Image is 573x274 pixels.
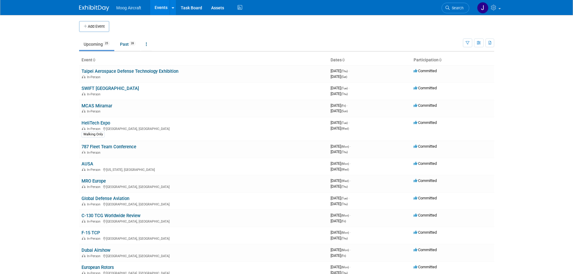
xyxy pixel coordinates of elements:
[341,168,349,171] span: (Wed)
[341,266,349,269] span: (Mon)
[414,144,437,149] span: Committed
[331,149,348,154] span: [DATE]
[349,196,350,200] span: -
[341,92,348,96] span: (Thu)
[82,202,85,205] img: In-Person Event
[341,145,349,148] span: (Mon)
[331,236,348,240] span: [DATE]
[341,109,348,113] span: (Sun)
[82,220,85,223] img: In-Person Event
[79,21,109,32] button: Add Event
[342,57,345,62] a: Sort by Start Date
[414,213,437,217] span: Committed
[341,121,348,125] span: (Tue)
[347,103,348,108] span: -
[87,92,102,96] span: In-Person
[82,213,140,218] a: C-130 TCG Worldwide Review
[87,151,102,155] span: In-Person
[331,213,351,217] span: [DATE]
[341,248,349,252] span: (Mon)
[331,126,349,131] span: [DATE]
[414,248,437,252] span: Committed
[341,162,349,165] span: (Mon)
[414,103,437,108] span: Committed
[82,127,85,130] img: In-Person Event
[82,219,326,223] div: [GEOGRAPHIC_DATA], [GEOGRAPHIC_DATA]
[341,150,348,154] span: (Thu)
[87,109,102,113] span: In-Person
[79,38,114,50] a: Upcoming25
[341,185,348,188] span: (Thu)
[82,132,105,137] div: Walking Only
[331,74,347,79] span: [DATE]
[87,202,102,206] span: In-Person
[331,178,351,183] span: [DATE]
[82,168,85,171] img: In-Person Event
[341,87,348,90] span: (Tue)
[82,161,93,167] a: AUSA
[331,202,348,206] span: [DATE]
[82,236,326,241] div: [GEOGRAPHIC_DATA], [GEOGRAPHIC_DATA]
[341,202,348,206] span: (Thu)
[414,120,437,125] span: Committed
[349,120,350,125] span: -
[341,231,349,234] span: (Mon)
[439,57,442,62] a: Sort by Participation Type
[82,109,85,112] img: In-Person Event
[350,161,351,166] span: -
[82,120,110,126] a: HeliTech Expo
[331,230,351,235] span: [DATE]
[82,103,112,109] a: MCAS Miramar
[82,254,85,257] img: In-Person Event
[331,265,351,269] span: [DATE]
[331,167,349,171] span: [DATE]
[341,214,349,217] span: (Mon)
[350,213,351,217] span: -
[82,126,326,131] div: [GEOGRAPHIC_DATA], [GEOGRAPHIC_DATA]
[331,69,350,73] span: [DATE]
[79,55,328,65] th: Event
[87,127,102,131] span: In-Person
[341,104,346,107] span: (Fri)
[82,202,326,206] div: [GEOGRAPHIC_DATA], [GEOGRAPHIC_DATA]
[341,75,347,79] span: (Sat)
[331,109,348,113] span: [DATE]
[350,248,351,252] span: -
[350,144,351,149] span: -
[328,55,411,65] th: Dates
[82,253,326,258] div: [GEOGRAPHIC_DATA], [GEOGRAPHIC_DATA]
[87,237,102,241] span: In-Person
[82,167,326,172] div: [US_STATE], [GEOGRAPHIC_DATA]
[82,248,110,253] a: Dubai Airshow
[331,103,348,108] span: [DATE]
[82,69,178,74] a: Taipei Aerospace Defense Technology Exhibition
[442,3,469,13] a: Search
[87,185,102,189] span: In-Person
[350,230,351,235] span: -
[450,6,464,10] span: Search
[331,248,351,252] span: [DATE]
[414,161,437,166] span: Committed
[82,265,114,270] a: European Rotors
[82,75,85,78] img: In-Person Event
[350,178,351,183] span: -
[79,5,109,11] img: ExhibitDay
[341,220,346,223] span: (Fri)
[87,220,102,223] span: In-Person
[331,196,350,200] span: [DATE]
[129,41,136,46] span: 28
[82,151,85,154] img: In-Person Event
[477,2,488,14] img: Josh Maday
[82,196,129,201] a: Global Defense Aviation
[411,55,494,65] th: Participation
[103,41,110,46] span: 25
[350,265,351,269] span: -
[82,144,136,149] a: 787 Fleet Team Conference
[414,196,437,200] span: Committed
[82,230,100,236] a: F-15 TCP
[341,69,348,73] span: (Thu)
[116,38,140,50] a: Past28
[414,86,437,90] span: Committed
[341,127,349,130] span: (Wed)
[331,184,348,189] span: [DATE]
